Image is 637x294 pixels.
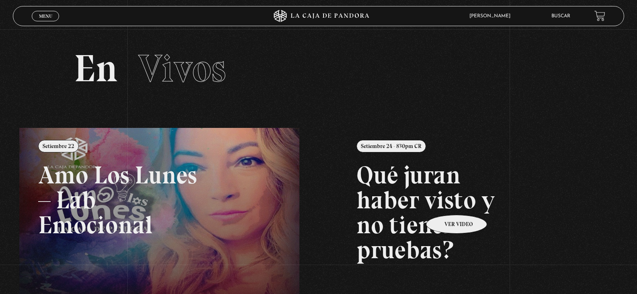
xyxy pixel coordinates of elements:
span: Menu [39,14,52,19]
a: View your shopping cart [594,10,605,21]
span: [PERSON_NAME] [465,14,518,19]
a: Buscar [551,14,570,19]
span: Cerrar [36,20,55,26]
h2: En [74,49,563,88]
span: Vivos [138,45,226,91]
